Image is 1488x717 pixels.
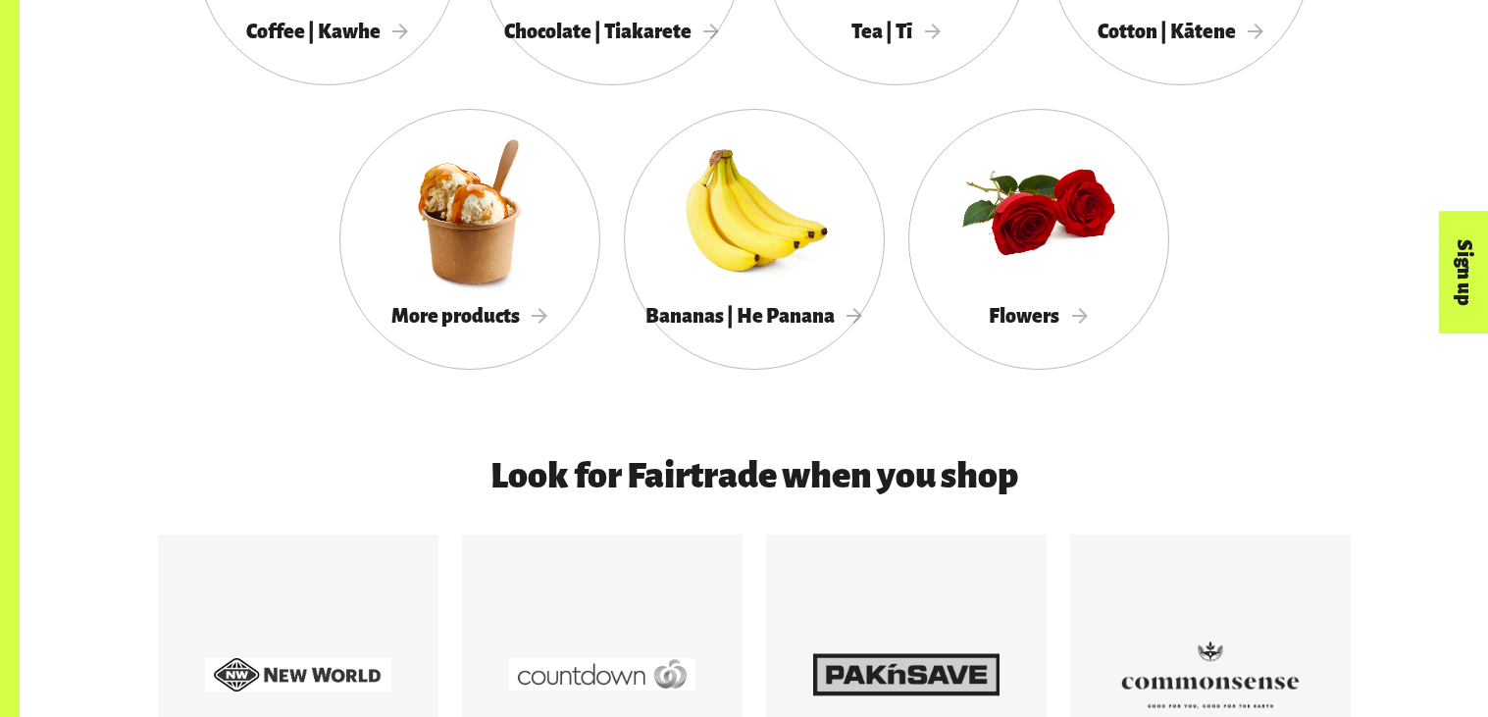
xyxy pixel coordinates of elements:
span: Cotton | Kātene [1098,21,1264,42]
span: Flowers [989,305,1088,327]
a: Bananas | He Panana [624,109,885,370]
a: More products [339,109,600,370]
span: More products [391,305,548,327]
span: Chocolate | Tiakarete [504,21,720,42]
a: Flowers [908,109,1169,370]
span: Bananas | He Panana [645,305,863,327]
span: Tea | Tī [851,21,941,42]
h3: Look for Fairtrade when you shop [256,456,1253,495]
span: Coffee | Kawhe [246,21,409,42]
